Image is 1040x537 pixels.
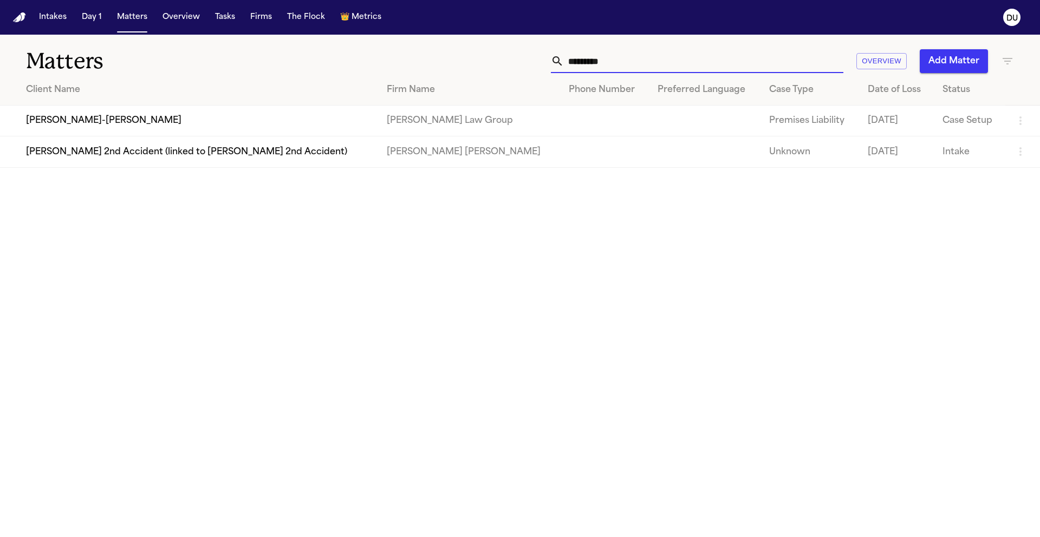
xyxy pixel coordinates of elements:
button: Intakes [35,8,71,27]
img: Finch Logo [13,12,26,23]
button: Matters [113,8,152,27]
button: Day 1 [77,8,106,27]
button: Add Matter [920,49,988,73]
div: Status [942,83,997,96]
button: Tasks [211,8,239,27]
button: Overview [856,53,907,70]
td: Unknown [760,136,859,167]
div: Case Type [769,83,850,96]
td: [DATE] [859,136,934,167]
div: Phone Number [569,83,640,96]
td: [DATE] [859,106,934,136]
a: Home [13,12,26,23]
td: [PERSON_NAME] [PERSON_NAME] [378,136,560,167]
td: Intake [934,136,1005,167]
td: Premises Liability [760,106,859,136]
div: Firm Name [387,83,551,96]
div: Date of Loss [868,83,925,96]
button: Overview [158,8,204,27]
td: Case Setup [934,106,1005,136]
td: [PERSON_NAME] Law Group [378,106,560,136]
button: crownMetrics [336,8,386,27]
h1: Matters [26,48,314,75]
button: Firms [246,8,276,27]
div: Preferred Language [658,83,752,96]
button: The Flock [283,8,329,27]
div: Client Name [26,83,369,96]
